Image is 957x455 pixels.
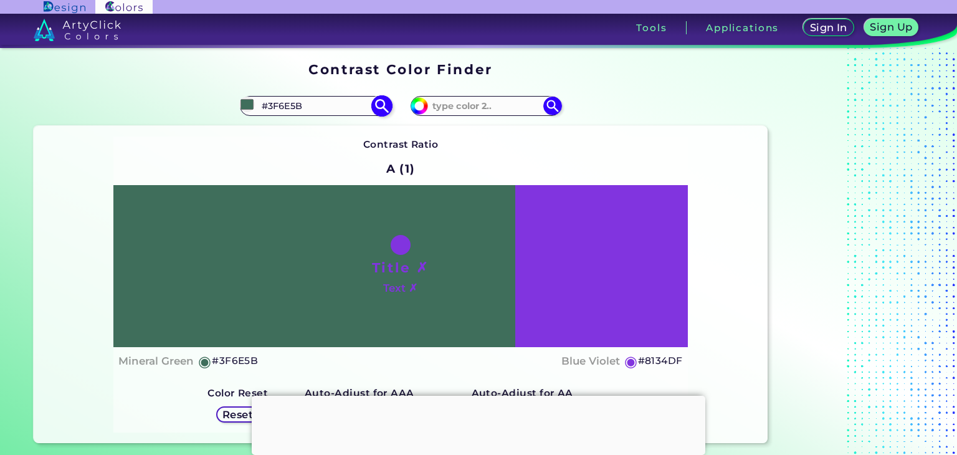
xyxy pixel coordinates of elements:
[252,396,705,452] iframe: Advertisement
[428,98,544,115] input: type color 2..
[34,19,121,41] img: logo_artyclick_colors_white.svg
[543,97,562,115] img: icon search
[372,258,429,277] h1: Title ✗
[308,60,492,79] h1: Contrast Color Finder
[305,387,414,399] strong: Auto-Adjust for AAA
[198,354,212,369] h5: ◉
[624,354,638,369] h5: ◉
[472,387,573,399] strong: Auto-Adjust for AA
[638,353,683,369] h5: #8134DF
[636,23,667,32] h3: Tools
[381,155,421,183] h2: A (1)
[118,352,194,370] h4: Mineral Green
[224,410,252,419] h5: Reset
[561,352,620,370] h4: Blue Violet
[371,95,393,117] img: icon search
[773,57,928,448] iframe: Advertisement
[363,138,439,150] strong: Contrast Ratio
[806,20,852,36] a: Sign In
[706,23,779,32] h3: Applications
[44,1,85,13] img: ArtyClick Design logo
[207,387,268,399] strong: Color Reset
[867,20,916,36] a: Sign Up
[811,23,845,32] h5: Sign In
[872,22,910,32] h5: Sign Up
[212,353,258,369] h5: #3F6E5B
[257,98,373,115] input: type color 1..
[383,279,417,297] h4: Text ✗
